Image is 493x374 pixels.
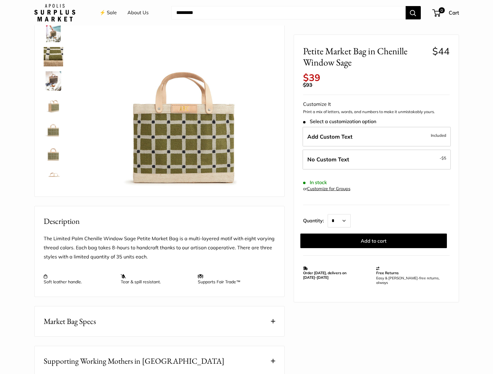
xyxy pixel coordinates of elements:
a: Petite Market Bag in Chenille Window Sage [42,143,64,165]
a: Petite Market Bag in Chenille Window Sage [42,46,64,68]
button: Search [406,6,421,19]
img: Petite Market Bag in Chenille Window Sage [44,23,63,42]
span: Market Bag Specs [44,315,96,327]
span: No Custom Text [307,156,349,163]
label: Add Custom Text [302,126,451,147]
img: Petite Market Bag in Chenille Window Sage [44,96,63,115]
p: Easy & [PERSON_NAME]-free returns, always [376,276,447,285]
img: Apolis: Surplus Market [34,4,75,22]
button: Market Bag Specs [35,306,284,336]
button: Add to cart [300,234,447,248]
img: Petite Market Bag in Chenille Window Sage [44,168,63,188]
a: Customize for Groups [307,186,350,191]
a: ⚡️ Sale [100,8,117,17]
span: $39 [303,72,320,83]
span: Add Custom Text [307,133,353,140]
a: Petite Market Bag in Chenille Window Sage [42,167,64,189]
img: Petite Market Bag in Chenille Window Sage [44,47,63,66]
p: Supports Fair Trade™ [198,274,269,285]
span: $93 [303,82,312,88]
a: About Us [127,8,149,17]
span: 0 [438,7,444,13]
img: Petite Market Bag in Chenille Window Sage [44,144,63,163]
span: - [440,154,446,162]
p: Tear & spill resistant. [121,274,192,285]
span: Included [431,131,446,139]
p: Print a mix of letters, words, and numbers to make it unmistakably yours. [303,109,450,115]
span: Cart [449,9,459,16]
img: Petite Market Bag in Chenille Window Sage [44,71,63,91]
input: Search... [171,6,406,19]
span: $5 [441,156,446,160]
img: Petite Market Bag in Chenille Window Sage [44,120,63,139]
span: Petite Market Bag in Chenille Window Sage [303,45,428,68]
div: Customize It [303,100,450,109]
span: Supporting Working Mothers in [GEOGRAPHIC_DATA] [44,355,225,367]
strong: Free Returns [376,271,399,275]
p: The Limited Palm Chenille Window Sage Petite Market Bag is a multi-layered motif with eight varyi... [44,234,275,261]
a: Petite Market Bag in Chenille Window Sage [42,70,64,92]
a: 0 Cart [433,8,459,18]
span: In stock [303,180,327,185]
h2: Description [44,215,275,227]
a: Petite Market Bag in Chenille Window Sage [42,119,64,140]
span: $44 [432,45,450,57]
label: Quantity: [303,212,328,227]
span: Select a customization option [303,119,376,124]
p: Soft leather handle. [44,274,115,285]
a: Petite Market Bag in Chenille Window Sage [42,22,64,43]
div: or [303,185,350,193]
strong: Order [DATE], delivers on [DATE]–[DATE] [303,271,346,280]
a: Petite Market Bag in Chenille Window Sage [42,94,64,116]
label: Leave Blank [302,150,451,170]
